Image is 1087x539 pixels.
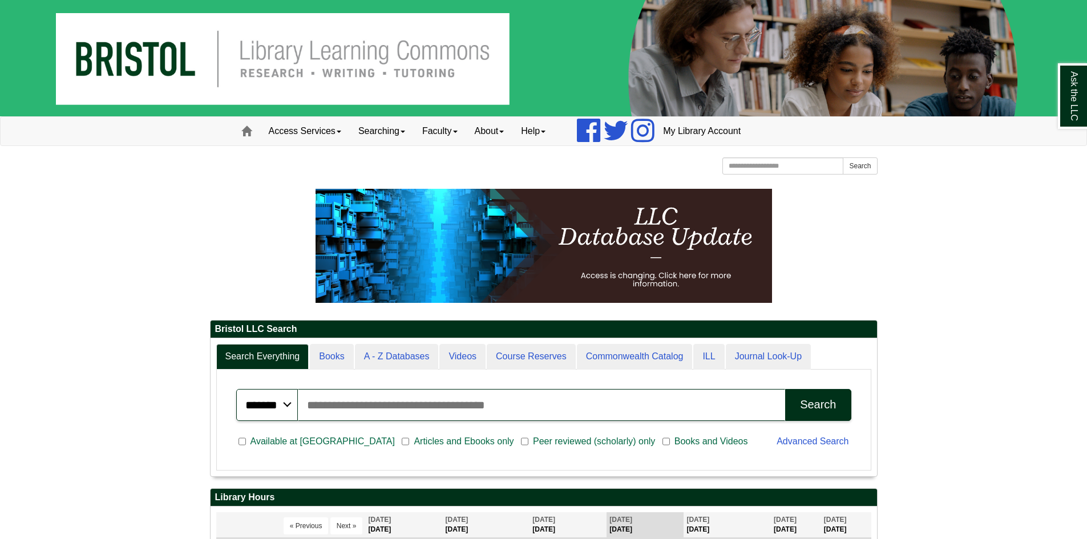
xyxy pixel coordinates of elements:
[824,516,847,524] span: [DATE]
[532,516,555,524] span: [DATE]
[260,117,350,145] a: Access Services
[443,512,530,538] th: [DATE]
[368,516,391,524] span: [DATE]
[216,344,309,370] a: Search Everything
[726,344,811,370] a: Journal Look-Up
[211,489,877,506] h2: Library Hours
[577,344,693,370] a: Commonwealth Catalog
[670,435,753,448] span: Books and Videos
[693,344,724,370] a: ILL
[402,436,409,447] input: Articles and Ebooks only
[365,512,442,538] th: [DATE]
[446,516,468,524] span: [DATE]
[654,117,749,145] a: My Library Account
[774,516,797,524] span: [DATE]
[530,512,607,538] th: [DATE]
[239,436,246,447] input: Available at [GEOGRAPHIC_DATA]
[686,516,709,524] span: [DATE]
[821,512,871,538] th: [DATE]
[771,512,821,538] th: [DATE]
[684,512,771,538] th: [DATE]
[609,516,632,524] span: [DATE]
[316,189,772,303] img: HTML tutorial
[800,398,836,411] div: Search
[310,344,353,370] a: Books
[528,435,660,448] span: Peer reviewed (scholarly) only
[662,436,670,447] input: Books and Videos
[330,517,363,534] button: Next »
[409,435,518,448] span: Articles and Ebooks only
[607,512,684,538] th: [DATE]
[284,517,329,534] button: « Previous
[466,117,513,145] a: About
[512,117,554,145] a: Help
[439,344,486,370] a: Videos
[350,117,414,145] a: Searching
[843,157,877,175] button: Search
[521,436,528,447] input: Peer reviewed (scholarly) only
[246,435,399,448] span: Available at [GEOGRAPHIC_DATA]
[355,344,439,370] a: A - Z Databases
[211,321,877,338] h2: Bristol LLC Search
[414,117,466,145] a: Faculty
[785,389,851,421] button: Search
[777,436,848,446] a: Advanced Search
[487,344,576,370] a: Course Reserves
